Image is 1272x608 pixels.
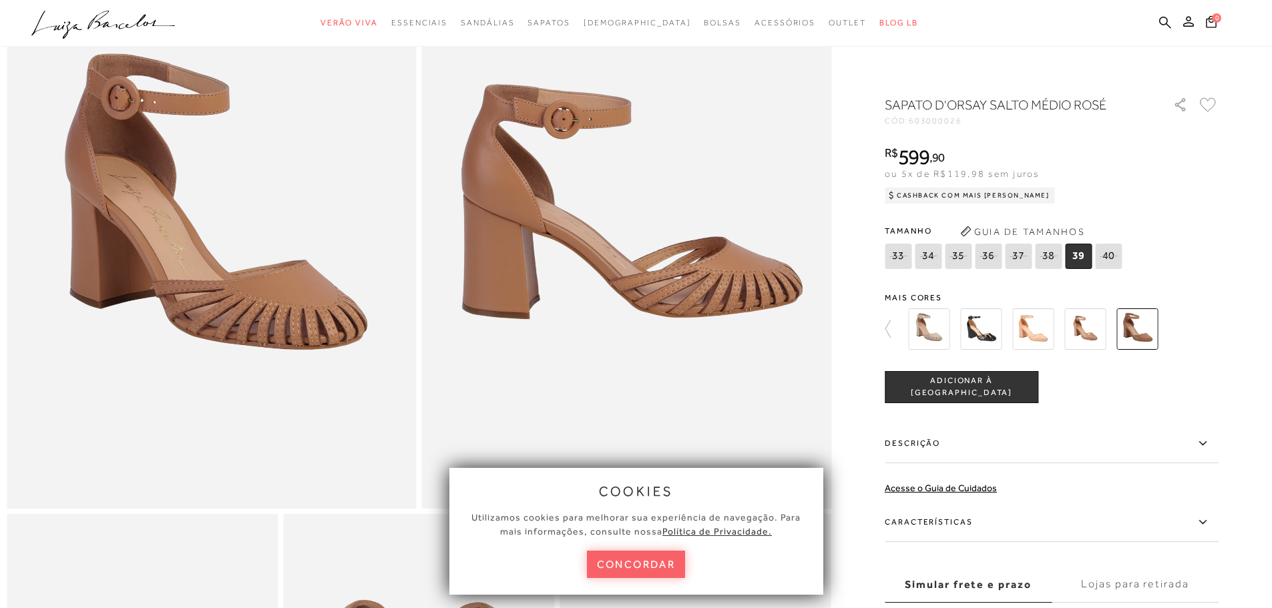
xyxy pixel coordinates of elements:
img: SAPATO D'ORSAY SALTO MÉDIO PRETO [960,308,1002,350]
span: 37 [1005,244,1032,269]
span: ou 5x de R$119,98 sem juros [885,168,1039,179]
a: noSubCategoriesText [584,11,691,35]
div: CÓD: [885,117,1152,125]
span: Sapatos [527,18,570,27]
span: Mais cores [885,294,1219,302]
img: SAPATO D'ORSAY SALTO MÉDIO ROSÉ [1116,308,1158,350]
span: Bolsas [704,18,741,27]
span: 599 [898,145,929,169]
span: Sandálias [461,18,514,27]
img: SAPATO D'ORSAY SALTO MÉDIO NATA [908,308,949,350]
div: Cashback com Mais [PERSON_NAME] [885,188,1055,204]
label: Simular frete e prazo [885,567,1052,603]
span: 38 [1035,244,1062,269]
span: BLOG LB [879,18,918,27]
a: categoryNavScreenReaderText [755,11,815,35]
a: Política de Privacidade. [662,526,772,537]
a: categoryNavScreenReaderText [829,11,866,35]
img: SAPATO D'ORSAY SALTO MÉDIO ROSÉ [1012,308,1054,350]
img: SAPATO D'ORSAY SALTO MÉDIO ROSÉ [1064,308,1106,350]
button: 0 [1202,15,1221,33]
span: 39 [1065,244,1092,269]
span: 33 [885,244,911,269]
span: Verão Viva [321,18,378,27]
a: categoryNavScreenReaderText [461,11,514,35]
span: 90 [932,150,945,164]
h1: SAPATO D'ORSAY SALTO MÉDIO ROSÉ [885,95,1135,114]
button: ADICIONAR À [GEOGRAPHIC_DATA] [885,371,1038,403]
span: 35 [945,244,972,269]
span: Essenciais [391,18,447,27]
span: Outlet [829,18,866,27]
label: Características [885,503,1219,542]
span: 0 [1212,13,1221,23]
a: BLOG LB [879,11,918,35]
span: 34 [915,244,941,269]
span: 40 [1095,244,1122,269]
span: [DEMOGRAPHIC_DATA] [584,18,691,27]
a: categoryNavScreenReaderText [391,11,447,35]
button: concordar [587,551,686,578]
span: 603000026 [909,116,962,125]
i: R$ [885,147,898,159]
label: Lojas para retirada [1052,567,1219,603]
label: Descrição [885,424,1219,463]
i: , [929,151,945,164]
span: Tamanho [885,221,1125,241]
span: Utilizamos cookies para melhorar sua experiência de navegação. Para mais informações, consulte nossa [471,512,801,537]
span: 36 [975,244,1002,269]
a: categoryNavScreenReaderText [527,11,570,35]
a: Acesse o Guia de Cuidados [885,483,997,493]
a: categoryNavScreenReaderText [321,11,378,35]
span: cookies [599,484,674,499]
span: ADICIONAR À [GEOGRAPHIC_DATA] [885,375,1038,398]
a: categoryNavScreenReaderText [704,11,741,35]
button: Guia de Tamanhos [956,221,1089,242]
span: Acessórios [755,18,815,27]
